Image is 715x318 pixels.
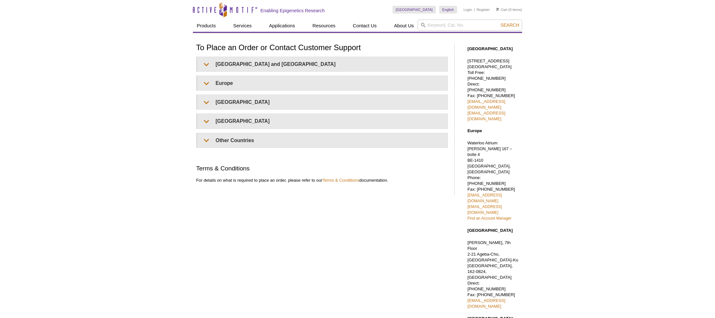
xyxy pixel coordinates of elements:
summary: [GEOGRAPHIC_DATA] [197,95,448,109]
a: Products [193,20,220,32]
a: About Us [390,20,418,32]
a: Terms & Conditions [322,178,359,183]
a: Contact Us [349,20,380,32]
a: Cart [496,7,507,12]
summary: Europe [197,76,448,90]
a: [EMAIL_ADDRESS][DOMAIN_NAME] [467,204,502,215]
a: Login [464,7,472,12]
strong: [GEOGRAPHIC_DATA] [467,46,513,51]
a: Services [229,20,256,32]
p: For details on what is required to place an order, please refer to our documentation. [196,177,448,183]
a: English [439,6,457,14]
summary: Other Countries [197,133,448,148]
a: Find an Account Manager [467,216,511,221]
a: [EMAIL_ADDRESS][DOMAIN_NAME] [467,298,505,309]
input: Keyword, Cat. No. [418,20,522,31]
a: Applications [265,20,299,32]
summary: [GEOGRAPHIC_DATA] [197,114,448,128]
li: | [474,6,475,14]
a: [EMAIL_ADDRESS][DOMAIN_NAME] [467,193,502,203]
summary: [GEOGRAPHIC_DATA] and [GEOGRAPHIC_DATA] [197,57,448,71]
p: Waterloo Atrium Phone: [PHONE_NUMBER] Fax: [PHONE_NUMBER] [467,140,519,221]
button: Search [499,22,521,28]
img: Your Cart [496,8,499,11]
strong: [GEOGRAPHIC_DATA] [467,228,513,233]
span: Search [501,23,519,28]
a: [EMAIL_ADDRESS][DOMAIN_NAME] [467,99,505,110]
li: (0 items) [496,6,522,14]
h2: Terms & Conditions [196,164,448,173]
a: Register [476,7,490,12]
a: Resources [309,20,339,32]
strong: Europe [467,128,482,133]
h2: Enabling Epigenetics Research [260,8,325,14]
a: [EMAIL_ADDRESS][DOMAIN_NAME] [467,111,505,121]
p: [PERSON_NAME], 7th Floor 2-21 Ageba-Cho, [GEOGRAPHIC_DATA]-Ku [GEOGRAPHIC_DATA], 162-0824, [GEOGR... [467,240,519,309]
a: [GEOGRAPHIC_DATA] [393,6,436,14]
span: [PERSON_NAME] 167 – boîte 4 BE-1410 [GEOGRAPHIC_DATA], [GEOGRAPHIC_DATA] [467,147,512,174]
h1: To Place an Order or Contact Customer Support [196,43,448,53]
p: [STREET_ADDRESS] [GEOGRAPHIC_DATA] Toll Free: [PHONE_NUMBER] Direct: [PHONE_NUMBER] Fax: [PHONE_N... [467,58,519,122]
